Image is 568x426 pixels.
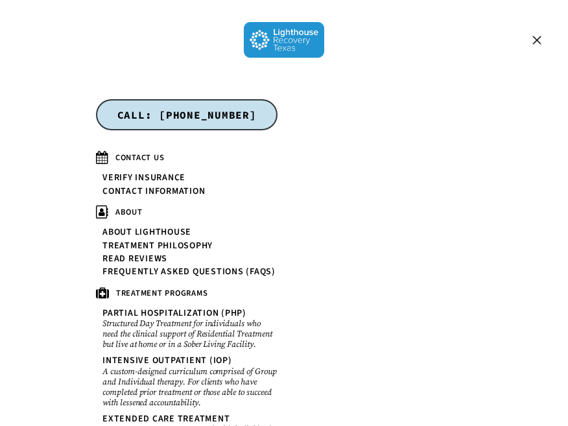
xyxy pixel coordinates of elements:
small: A custom-designed curriculum comprised of Group and Individual therapy. For clients who have comp... [102,366,278,408]
a: CONTACT US [96,151,278,164]
a: Partial Hospitalization (PHP)Structured Day Treatment for individuals who need the clinical suppo... [102,309,278,353]
img: Lighthouse Recovery Texas [244,22,325,58]
span: CONTACT US [115,152,165,163]
span: TREATMENT PROGRAMS [116,287,208,299]
a: Navigation Menu [524,34,550,47]
a: ABOUT [96,206,278,219]
a: About Lighthouse [102,228,191,237]
a: Contact Information [102,187,205,196]
a: Treatment Philosophy [102,241,213,251]
span: ABOUT [115,206,143,218]
a: Intensive Outpatient (IOP)A custom-designed curriculum comprised of Group and Individual therapy.... [102,356,278,410]
a: TREATMENT PROGRAMS [96,287,278,300]
small: Structured Day Treatment for individuals who need the clinical support of Residential Treatment b... [102,318,278,349]
a: Verify Insurance [102,173,185,183]
a: Frequently Asked Questions (FAQs) [102,267,276,277]
a: Read Reviews [102,254,167,264]
a: CALL: [PHONE_NUMBER] [117,109,257,121]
